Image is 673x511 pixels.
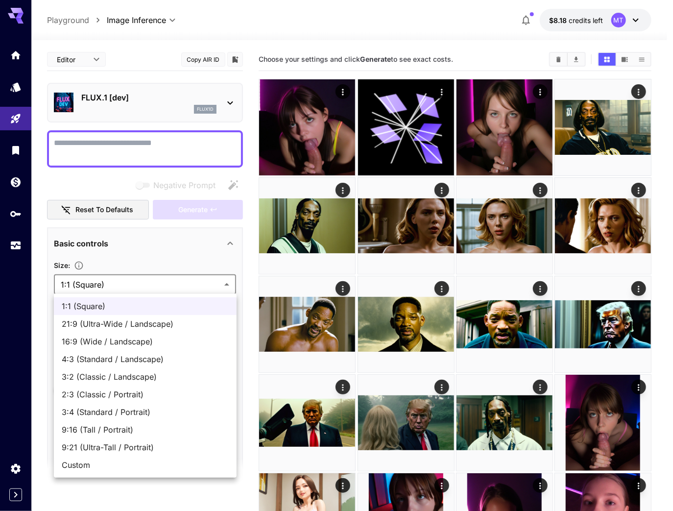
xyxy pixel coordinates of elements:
[62,353,229,365] span: 4:3 (Standard / Landscape)
[62,371,229,383] span: 3:2 (Classic / Landscape)
[62,318,229,330] span: 21:9 (Ultra-Wide / Landscape)
[62,424,229,436] span: 9:16 (Tall / Portrait)
[62,389,229,400] span: 2:3 (Classic / Portrait)
[62,441,229,453] span: 9:21 (Ultra-Tall / Portrait)
[62,406,229,418] span: 3:4 (Standard / Portrait)
[62,459,229,471] span: Custom
[62,336,229,347] span: 16:9 (Wide / Landscape)
[62,300,229,312] span: 1:1 (Square)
